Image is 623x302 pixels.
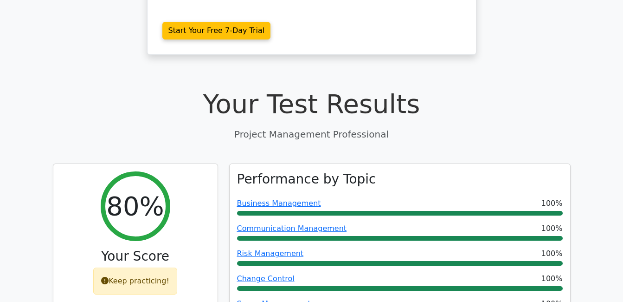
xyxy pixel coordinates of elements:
h1: Your Test Results [53,88,571,119]
a: Risk Management [237,249,304,258]
a: Communication Management [237,224,347,233]
h2: 80% [106,190,164,222]
span: 100% [541,198,563,209]
a: Business Management [237,199,321,208]
p: Project Management Professional [53,127,571,141]
h3: Performance by Topic [237,171,376,187]
a: Change Control [237,274,295,283]
span: 100% [541,223,563,234]
div: Keep practicing! [93,268,177,295]
span: 100% [541,248,563,259]
a: Start Your Free 7-Day Trial [162,22,271,39]
h3: Your Score [61,249,210,264]
span: 100% [541,273,563,284]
